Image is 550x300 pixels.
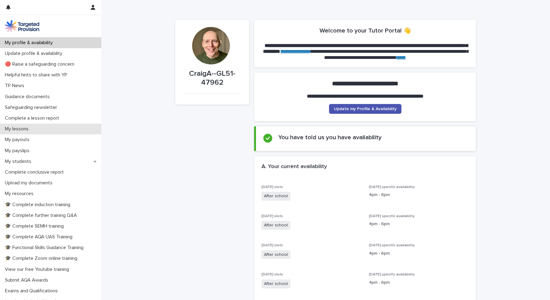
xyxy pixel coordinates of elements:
span: After school [261,250,290,259]
span: [DATE] specific availability [369,244,415,247]
p: Upload my documents [2,180,57,186]
p: 🎓 Complete further training Q&A [2,213,82,218]
span: After school [261,221,290,230]
p: View our free Youtube training [2,267,74,272]
p: Exams and Qualifications [2,288,63,294]
p: 🎓 Complete induction training [2,202,75,208]
span: [DATE] slots [261,214,283,218]
h2: Welcome to your Tutor Portal 👋 [320,27,411,34]
p: 🎓 Complete AQA UAS Training [2,234,77,240]
p: Safeguarding newsletter [2,105,62,110]
span: [DATE] specific availability [369,214,415,218]
p: 🎓 Functional Skills Guidance Training [2,245,88,251]
p: My students [2,159,36,164]
p: 4pm - 6pm [369,192,469,198]
p: My lessons [2,126,33,132]
span: [DATE] slots [261,244,283,247]
p: Helpful hints to share with YP [2,72,72,78]
p: My payslips [2,148,34,154]
p: TP News [2,83,29,89]
p: 🔴 Raise a safeguarding concern [2,61,79,67]
p: 4pm - 6pm [369,279,469,286]
a: Update my Profile & Availability [329,104,401,114]
span: [DATE] slots [261,185,283,189]
span: [DATE] specific availability [369,185,415,189]
span: Update my Profile & Availability [334,107,397,111]
p: Complete conclusive report [2,169,69,175]
p: CraigA--GL51-47962 [183,69,242,87]
p: 4pm - 6pm [369,250,469,257]
span: After school [261,192,290,201]
p: 🎓 Complete Zoom online training [2,256,82,261]
p: My profile & availability [2,40,58,46]
p: Complete a lesson report [2,115,64,121]
span: [DATE] specific availability [369,273,415,276]
h2: You have told us you have availability [278,134,382,141]
img: M5nRWzHhSzIhMunXDL62 [5,20,39,32]
p: Guidance documents [2,94,55,100]
p: My payouts [2,137,34,143]
span: [DATE] slots [261,273,283,276]
p: 4pm - 6pm [369,221,469,227]
span: After school [261,279,290,288]
p: My resources [2,191,38,197]
p: 🎓 Complete SEMH training [2,223,69,229]
p: Update profile & availability [2,51,67,56]
p: Submit AQA Awards [2,277,53,283]
h2: A. Your current availability [261,163,327,170]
